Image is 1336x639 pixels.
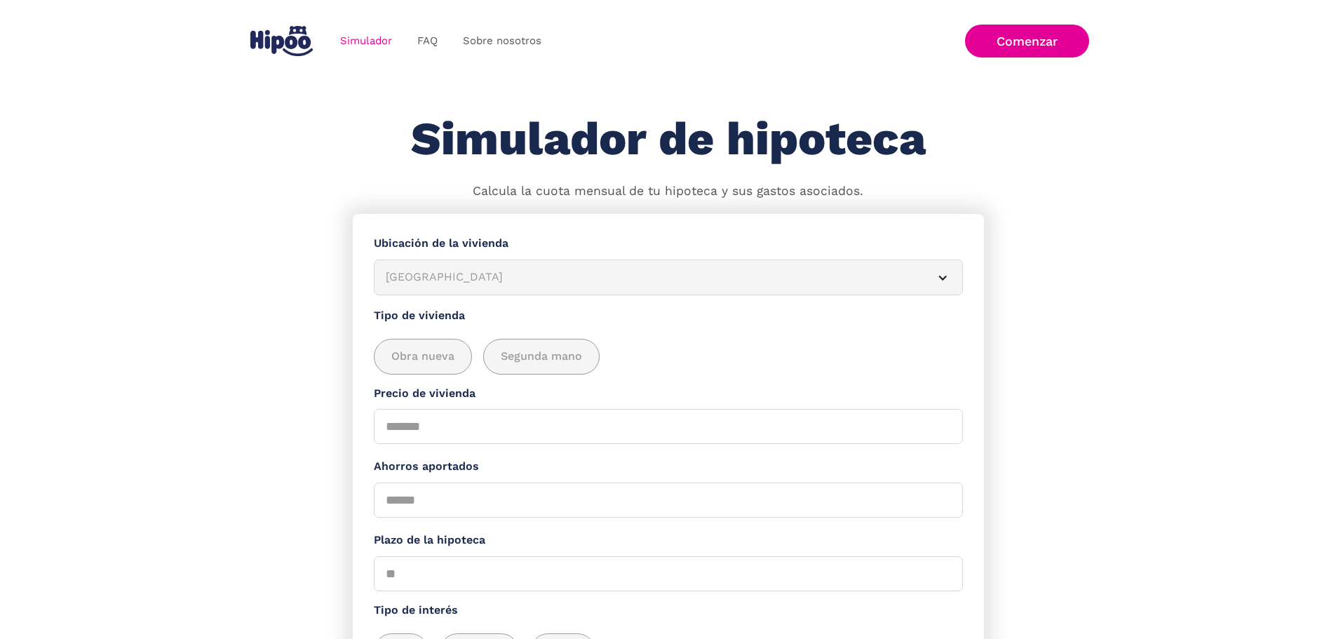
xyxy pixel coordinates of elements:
a: Comenzar [965,25,1089,58]
label: Ubicación de la vivienda [374,235,963,253]
label: Plazo de la hipoteca [374,532,963,549]
label: Tipo de vivienda [374,307,963,325]
div: [GEOGRAPHIC_DATA] [386,269,917,286]
label: Tipo de interés [374,602,963,619]
a: home [248,20,316,62]
a: Simulador [328,27,405,55]
span: Segunda mano [501,348,582,365]
a: FAQ [405,27,450,55]
article: [GEOGRAPHIC_DATA] [374,260,963,295]
a: Sobre nosotros [450,27,554,55]
h1: Simulador de hipoteca [411,114,926,165]
div: add_description_here [374,339,963,375]
span: Obra nueva [391,348,454,365]
label: Precio de vivienda [374,385,963,403]
p: Calcula la cuota mensual de tu hipoteca y sus gastos asociados. [473,182,863,201]
label: Ahorros aportados [374,458,963,476]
